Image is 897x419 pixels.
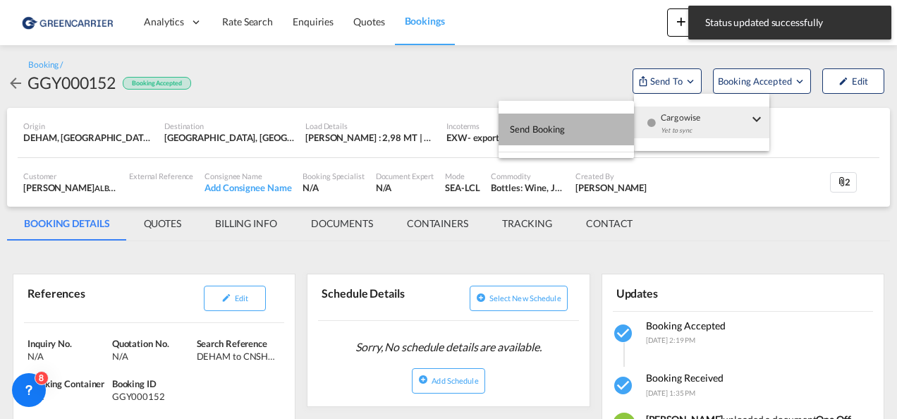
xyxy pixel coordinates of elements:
span: Status updated successfully [701,16,879,30]
span: Send Booking [510,118,566,140]
md-icon: icon-checkbox-blank-circle [647,118,657,128]
body: Editor, editor2 [14,14,245,29]
div: Yet to sync [661,119,748,149]
span: Cargowise [661,107,748,119]
md-icon: icon-chevron-down [748,111,765,128]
